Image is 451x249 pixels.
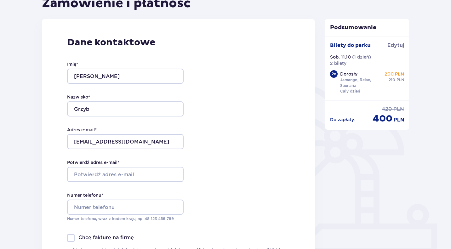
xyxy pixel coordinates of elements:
[394,116,404,123] span: PLN
[67,127,97,133] label: Adres e-mail *
[67,61,78,67] label: Imię *
[67,69,184,84] input: Imię
[340,88,360,94] p: Cały dzień
[382,106,392,113] span: 420
[67,159,119,166] label: Potwierdź adres e-mail *
[330,42,371,49] p: Bilety do parku
[389,77,395,83] span: 210
[373,113,392,125] span: 400
[397,77,404,83] span: PLN
[67,200,184,215] input: Numer telefonu
[67,101,184,116] input: Nazwisko
[67,167,184,182] input: Potwierdź adres e-mail
[325,24,409,31] p: Podsumowanie
[330,70,338,78] div: 2 x
[67,37,290,48] p: Dane kontaktowe
[387,42,404,49] span: Edytuj
[330,54,351,60] p: Sob. 11.10
[67,192,103,198] label: Numer telefonu *
[67,134,184,149] input: Adres e-mail
[78,234,134,241] p: Chcę fakturę na firmę
[340,71,357,77] p: Dorosły
[330,116,355,123] p: Do zapłaty :
[67,94,90,100] label: Nazwisko *
[330,60,346,66] p: 2 bilety
[352,54,371,60] p: ( 1 dzień )
[393,106,404,113] span: PLN
[340,77,384,88] p: Jamango, Relax, Saunaria
[67,216,184,222] p: Numer telefonu, wraz z kodem kraju, np. 48 ​123 ​456 ​789
[385,71,404,77] p: 200 PLN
